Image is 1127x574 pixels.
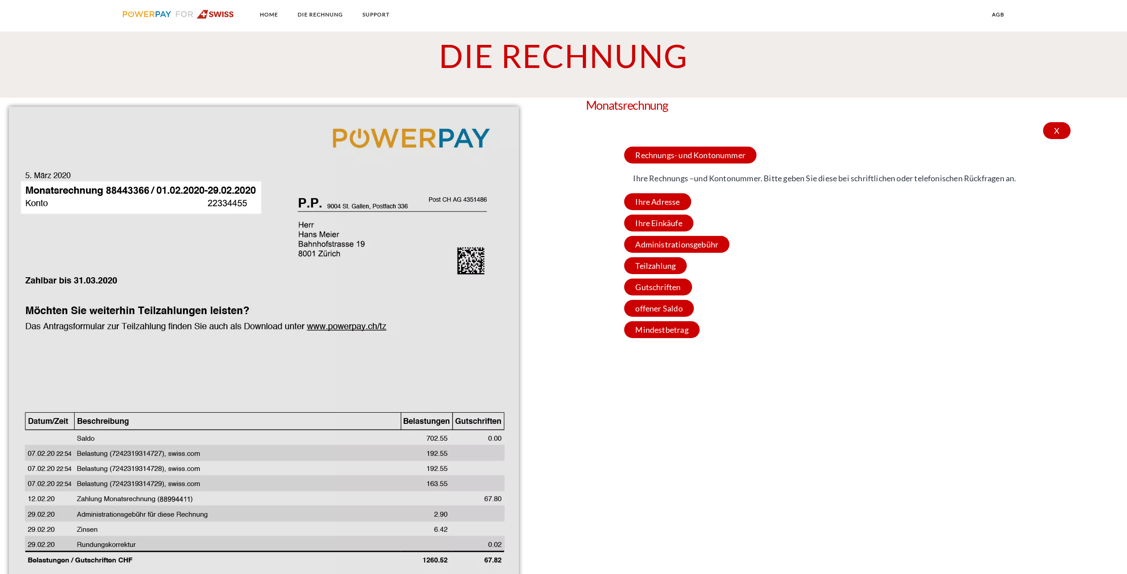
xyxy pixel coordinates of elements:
span: Gutschriften [624,279,692,295]
div: X [1043,122,1071,139]
a: DIE RECHNUNG [290,7,350,23]
span: Ihre Adresse [624,193,691,210]
a: SUPPORT [355,7,397,23]
span: Administrationsgebühr [624,236,729,253]
h1: DIE RECHNUNG [252,36,875,76]
span: Mindestbetrag [624,321,699,338]
span: offener Saldo [624,300,693,317]
a: agb [984,7,1012,23]
span: Teilzahlung [624,257,687,274]
span: Rechnungs- und Kontonummer [624,147,757,163]
span: Ihre Rechnungs –und Kontonummer. Bitte geben Sie diese bei schriftlichen oder telefonischen Rückf... [624,168,1123,189]
span: Ihre Einkäufe [624,215,693,231]
a: Home [252,7,286,23]
img: logo-swiss.svg [123,10,234,19]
